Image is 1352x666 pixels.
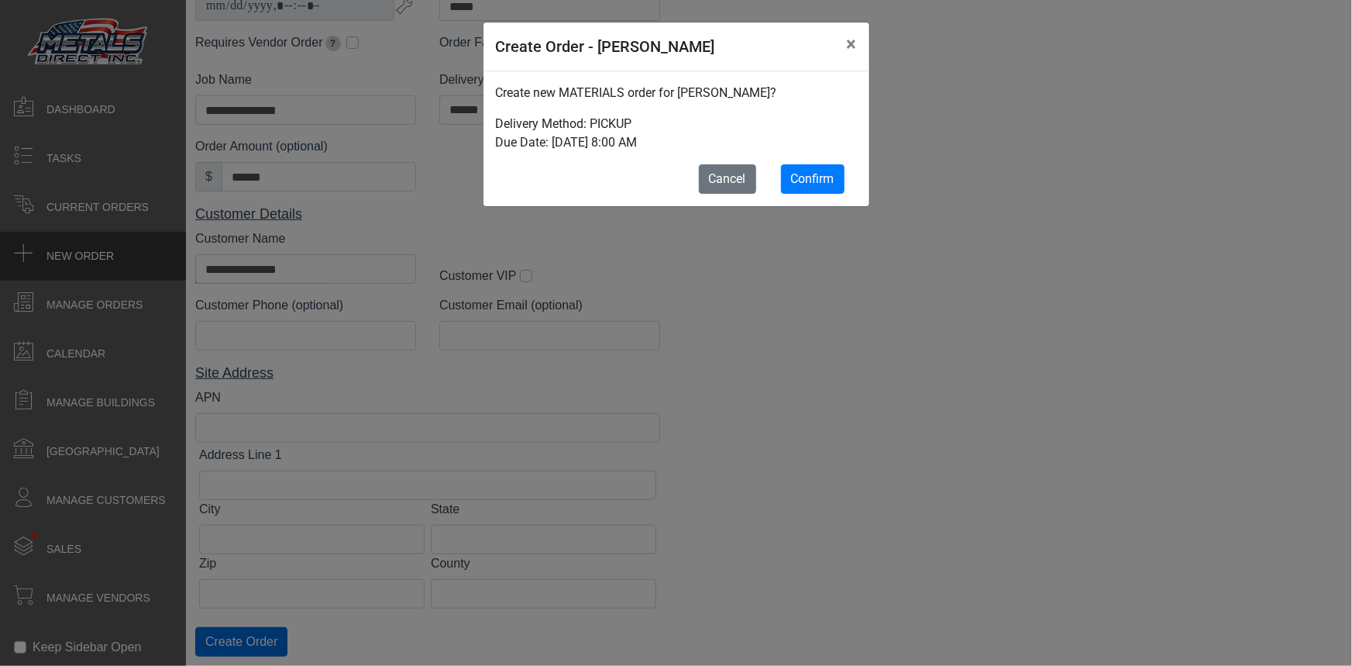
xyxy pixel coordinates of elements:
span: Confirm [791,171,834,186]
h5: Create Order - [PERSON_NAME] [496,35,715,58]
button: Confirm [781,164,845,194]
button: Cancel [699,164,756,194]
button: Close [834,22,869,66]
p: Create new MATERIALS order for [PERSON_NAME]? [496,84,857,102]
p: Delivery Method: PICKUP Due Date: [DATE] 8:00 AM [496,115,857,152]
